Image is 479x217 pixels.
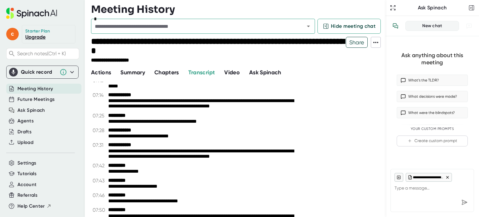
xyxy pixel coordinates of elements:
span: Help Center [17,203,45,210]
button: What were the blindspots? [397,107,468,118]
button: Summary [120,68,145,77]
span: Transcript [188,69,215,76]
button: Help Center [17,203,51,210]
span: Ask Spinach [249,69,281,76]
button: Video [224,68,240,77]
button: Actions [91,68,111,77]
button: Upload [17,139,33,146]
button: Transcript [188,68,215,77]
span: Hide meeting chat [331,22,375,30]
button: Meeting History [17,85,53,92]
span: 07:42 [93,163,107,169]
div: Quick record [21,69,56,75]
div: Quick record [9,66,76,78]
span: 07:28 [93,127,107,133]
button: Agents [17,117,34,125]
button: Hide meeting chat [317,19,381,34]
button: Future Meetings [17,96,55,103]
button: Chapters [154,68,179,77]
div: Ask Spinach [397,5,467,11]
div: Starter Plan [25,28,50,34]
button: View conversation history [389,20,402,32]
span: 07:46 [93,192,107,198]
a: Upgrade [25,34,46,40]
span: 07:14 [93,92,107,98]
button: Settings [17,160,36,167]
h3: Meeting History [91,3,175,15]
button: Drafts [17,128,31,136]
span: Video [224,69,240,76]
div: New chat [409,23,455,29]
button: Open [304,22,313,31]
button: What decisions were made? [397,91,468,102]
button: Close conversation sidebar [467,3,476,12]
button: Tutorials [17,170,36,177]
span: Chapters [154,69,179,76]
button: Referrals [17,192,37,199]
div: Ask anything about this meeting [397,52,468,66]
span: 07:31 [93,142,107,148]
span: Search notes (Ctrl + K) [17,51,77,57]
span: Actions [91,69,111,76]
span: 07:25 [93,113,107,119]
div: Your Custom Prompts [397,127,468,131]
button: What’s the TLDR? [397,75,468,86]
button: Create custom prompt [397,136,468,146]
span: 07:50 [93,207,107,213]
span: Summary [120,69,145,76]
span: c [6,28,19,40]
button: Share [346,37,368,48]
button: Ask Spinach [249,68,281,77]
span: 07:43 [93,178,107,184]
button: Expand to Ask Spinach page [389,3,397,12]
div: Send message [459,197,470,208]
button: Account [17,181,36,188]
button: Ask Spinach [17,107,45,114]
